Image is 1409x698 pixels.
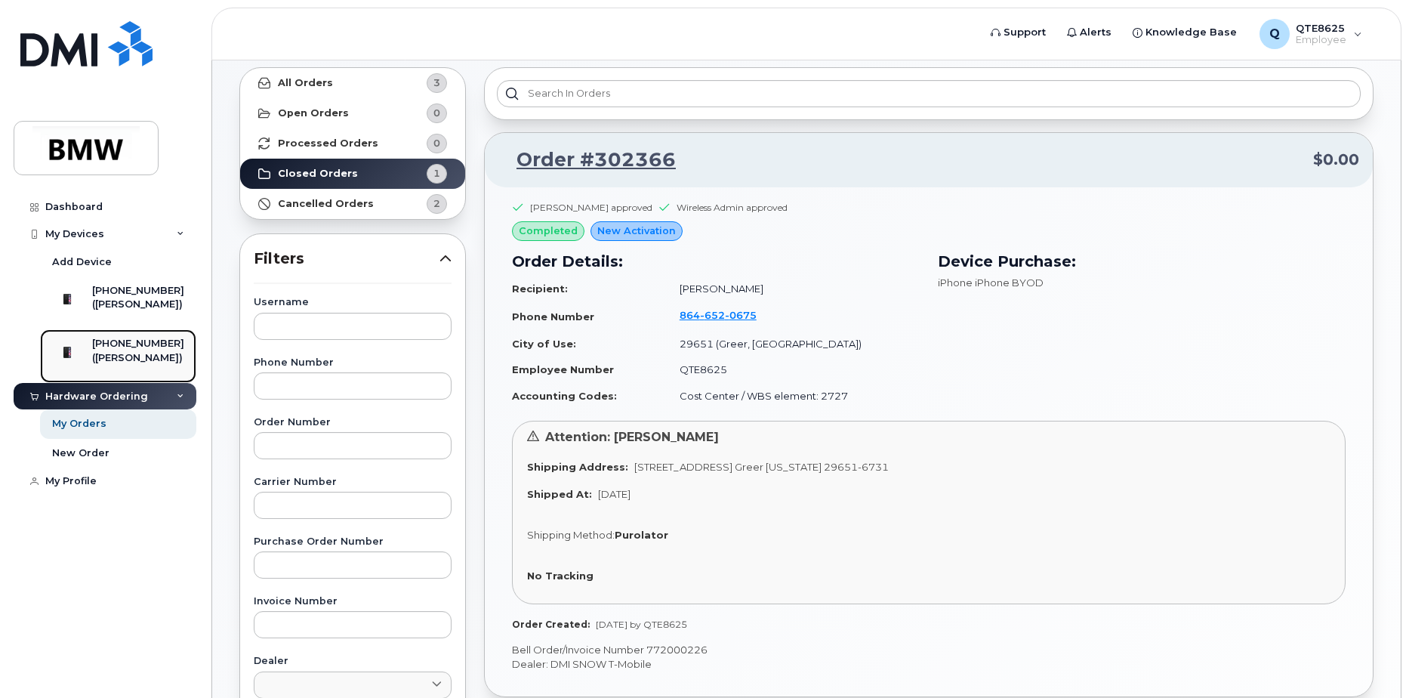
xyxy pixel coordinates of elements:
[677,201,788,214] div: Wireless Admin approved
[512,390,617,402] strong: Accounting Codes:
[545,430,719,444] span: Attention: [PERSON_NAME]
[700,309,725,321] span: 652
[598,488,631,500] span: [DATE]
[596,619,687,630] span: [DATE] by QTE8625
[254,248,439,270] span: Filters
[254,537,452,547] label: Purchase Order Number
[254,298,452,307] label: Username
[1296,34,1346,46] span: Employee
[278,77,333,89] strong: All Orders
[433,166,440,181] span: 1
[680,309,757,321] span: 864
[240,68,465,98] a: All Orders3
[615,529,668,541] strong: Purolator
[1343,632,1398,687] iframe: Messenger Launcher
[254,477,452,487] label: Carrier Number
[527,529,615,541] span: Shipping Method:
[240,159,465,189] a: Closed Orders1
[254,358,452,368] label: Phone Number
[527,570,594,582] strong: No Tracking
[938,250,1346,273] h3: Device Purchase:
[512,283,568,295] strong: Recipient:
[1296,22,1346,34] span: QTE8625
[240,98,465,128] a: Open Orders0
[527,570,600,582] a: No Tracking
[980,17,1056,48] a: Support
[597,224,676,238] span: New Activation
[278,137,378,150] strong: Processed Orders
[1269,25,1280,43] span: Q
[519,224,578,238] span: completed
[433,76,440,90] span: 3
[512,338,576,350] strong: City of Use:
[1145,25,1237,40] span: Knowledge Base
[1313,149,1359,171] span: $0.00
[433,136,440,150] span: 0
[240,128,465,159] a: Processed Orders0
[666,331,920,357] td: 29651 (Greer, [GEOGRAPHIC_DATA])
[512,310,594,323] strong: Phone Number
[680,309,775,321] a: 8646520675
[278,168,358,180] strong: Closed Orders
[498,147,676,174] a: Order #302366
[240,189,465,219] a: Cancelled Orders2
[634,461,889,473] span: [STREET_ADDRESS] Greer [US_STATE] 29651-6731
[666,276,920,302] td: [PERSON_NAME]
[254,656,452,666] label: Dealer
[278,198,374,210] strong: Cancelled Orders
[666,383,920,409] td: Cost Center / WBS element: 2727
[433,106,440,120] span: 0
[1004,25,1046,40] span: Support
[725,309,757,321] span: 0675
[512,619,590,630] strong: Order Created:
[1122,17,1247,48] a: Knowledge Base
[527,488,592,500] strong: Shipped At:
[527,461,628,473] strong: Shipping Address:
[512,643,1346,657] p: Bell Order/Invoice Number 772000226
[278,107,349,119] strong: Open Orders
[1056,17,1122,48] a: Alerts
[254,418,452,428] label: Order Number
[530,201,652,214] div: [PERSON_NAME] approved
[512,363,614,375] strong: Employee Number
[497,80,1361,107] input: Search in orders
[254,597,452,607] label: Invoice Number
[1249,19,1373,49] div: QTE8625
[433,196,440,211] span: 2
[666,357,920,383] td: QTE8625
[512,250,920,273] h3: Order Details:
[1080,25,1111,40] span: Alerts
[938,276,1044,289] span: iPhone iPhone BYOD
[512,657,1346,672] p: Dealer: DMI SNOW T-Mobile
